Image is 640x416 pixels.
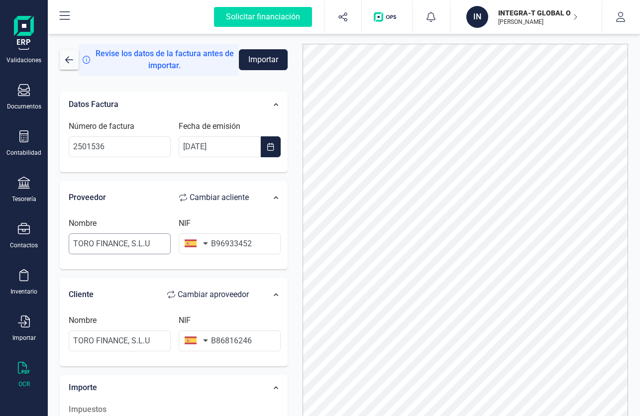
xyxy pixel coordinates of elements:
label: NIF [179,314,191,326]
p: INTEGRA-T GLOBAL OUTSOURCING SL [498,8,578,18]
button: Cambiar aproveedor [157,285,259,305]
div: Solicitar financiación [214,7,312,27]
div: Proveedor [69,188,259,208]
label: Nombre [69,314,97,326]
div: Contactos [10,241,38,249]
div: Tesorería [12,195,36,203]
div: Cliente [69,285,259,305]
img: Logo Finanedi [14,16,34,48]
h2: Impuestos [69,404,281,416]
div: Validaciones [6,56,41,64]
button: Logo de OPS [368,1,406,33]
span: Cambiar a proveedor [178,289,249,301]
button: Solicitar financiación [202,1,324,33]
div: Contabilidad [6,149,41,157]
img: Logo de OPS [374,12,400,22]
button: ININTEGRA-T GLOBAL OUTSOURCING SL[PERSON_NAME] [462,1,590,33]
div: Documentos [7,103,41,110]
label: Número de factura [69,120,134,132]
div: Importar [12,334,36,342]
span: Importe [69,383,97,392]
div: Inventario [10,288,37,296]
label: Fecha de emisión [179,120,240,132]
button: Cambiar acliente [169,188,259,208]
span: Cambiar a cliente [190,192,249,204]
div: IN [466,6,488,28]
p: [PERSON_NAME] [498,18,578,26]
div: Datos Factura [64,94,264,115]
span: Revise los datos de la factura antes de importar. [95,48,235,72]
label: NIF [179,217,191,229]
div: OCR [18,380,30,388]
label: Nombre [69,217,97,229]
button: Importar [239,49,288,70]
